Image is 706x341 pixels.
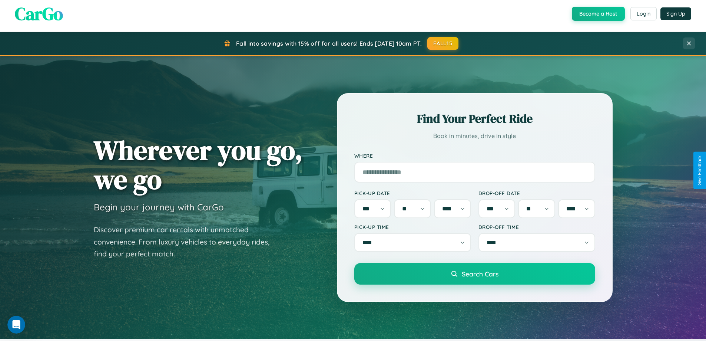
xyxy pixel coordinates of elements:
label: Pick-up Time [354,224,471,230]
label: Where [354,153,595,159]
button: Login [630,7,657,20]
label: Drop-off Date [478,190,595,196]
div: Give Feedback [697,155,702,186]
h2: Find Your Perfect Ride [354,111,595,127]
button: Search Cars [354,263,595,285]
p: Book in minutes, drive in style [354,131,595,141]
button: Sign Up [660,7,691,20]
span: Search Cars [462,270,498,278]
span: CarGo [15,1,63,26]
h3: Begin your journey with CarGo [94,201,224,213]
button: FALL15 [427,37,458,50]
button: Become a Host [572,7,625,21]
iframe: Intercom live chat [7,316,25,334]
h1: Wherever you go, we go [94,135,303,194]
p: Discover premium car rentals with unmatched convenience. From luxury vehicles to everyday rides, ... [94,224,279,260]
label: Pick-up Date [354,190,471,196]
label: Drop-off Time [478,224,595,230]
span: Fall into savings with 15% off for all users! Ends [DATE] 10am PT. [236,40,422,47]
